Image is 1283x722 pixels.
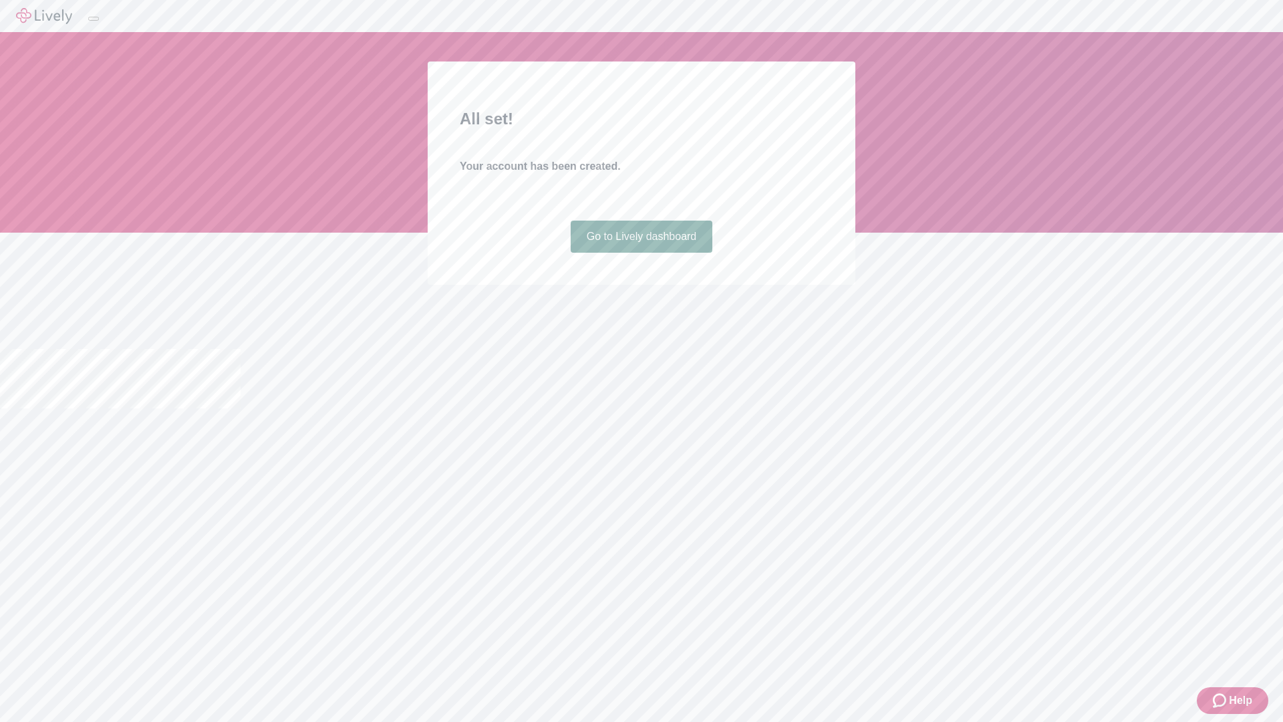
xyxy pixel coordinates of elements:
[460,158,823,174] h4: Your account has been created.
[1229,693,1252,709] span: Help
[460,107,823,131] h2: All set!
[16,8,72,24] img: Lively
[88,17,99,21] button: Log out
[1197,687,1268,714] button: Zendesk support iconHelp
[571,221,713,253] a: Go to Lively dashboard
[1213,693,1229,709] svg: Zendesk support icon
